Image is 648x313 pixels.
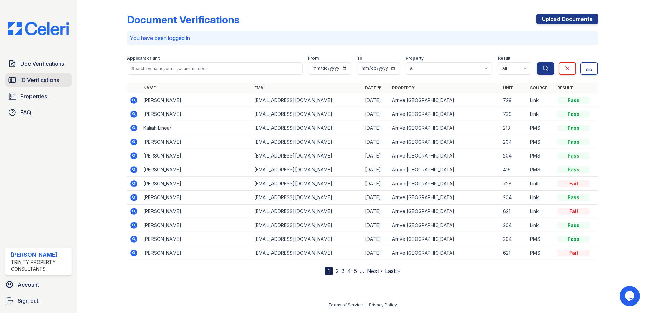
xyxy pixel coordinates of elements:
label: To [357,56,362,61]
td: [DATE] [362,93,389,107]
td: PMS [527,135,554,149]
span: Sign out [18,297,38,305]
td: [EMAIL_ADDRESS][DOMAIN_NAME] [251,93,362,107]
td: [PERSON_NAME] [141,205,251,218]
span: … [360,267,364,275]
td: Arrive [GEOGRAPHIC_DATA] [389,232,500,246]
td: Arrive [GEOGRAPHIC_DATA] [389,177,500,191]
td: 204 [500,149,527,163]
div: Trinity Property Consultants [11,259,69,272]
td: PMS [527,121,554,135]
td: [EMAIL_ADDRESS][DOMAIN_NAME] [251,177,362,191]
td: [DATE] [362,218,389,232]
td: [EMAIL_ADDRESS][DOMAIN_NAME] [251,135,362,149]
div: Pass [557,222,590,229]
div: Pass [557,194,590,201]
td: [PERSON_NAME] [141,191,251,205]
a: FAQ [5,106,72,119]
td: [DATE] [362,246,389,260]
a: Name [143,85,156,90]
a: Last » [385,268,400,274]
a: Result [557,85,573,90]
div: | [365,302,367,307]
td: [DATE] [362,107,389,121]
td: [EMAIL_ADDRESS][DOMAIN_NAME] [251,232,362,246]
td: 621 [500,205,527,218]
div: [PERSON_NAME] [11,251,69,259]
td: 416 [500,163,527,177]
td: [EMAIL_ADDRESS][DOMAIN_NAME] [251,121,362,135]
td: [PERSON_NAME] [141,93,251,107]
td: [PERSON_NAME] [141,107,251,121]
td: 204 [500,135,527,149]
div: Pass [557,139,590,145]
td: [EMAIL_ADDRESS][DOMAIN_NAME] [251,205,362,218]
div: Pass [557,97,590,104]
td: [EMAIL_ADDRESS][DOMAIN_NAME] [251,218,362,232]
a: 4 [347,268,351,274]
td: [PERSON_NAME] [141,135,251,149]
td: Arrive [GEOGRAPHIC_DATA] [389,205,500,218]
td: Link [527,191,554,205]
div: Pass [557,236,590,243]
td: [DATE] [362,121,389,135]
td: 204 [500,191,527,205]
td: PMS [527,163,554,177]
label: From [308,56,319,61]
td: [DATE] [362,191,389,205]
a: Sign out [3,294,74,308]
p: You have been logged in [130,34,595,42]
td: Link [527,218,554,232]
td: Link [527,177,554,191]
label: Property [406,56,424,61]
a: Date ▼ [365,85,381,90]
span: Properties [20,92,47,100]
td: Link [527,93,554,107]
td: Arrive [GEOGRAPHIC_DATA] [389,121,500,135]
td: Arrive [GEOGRAPHIC_DATA] [389,191,500,205]
td: Arrive [GEOGRAPHIC_DATA] [389,163,500,177]
td: [EMAIL_ADDRESS][DOMAIN_NAME] [251,246,362,260]
td: PMS [527,246,554,260]
a: Next › [367,268,382,274]
div: Fail [557,250,590,256]
span: Account [18,280,39,289]
td: Arrive [GEOGRAPHIC_DATA] [389,135,500,149]
td: [DATE] [362,135,389,149]
label: Result [498,56,510,61]
td: [EMAIL_ADDRESS][DOMAIN_NAME] [251,149,362,163]
div: Pass [557,125,590,131]
td: 729 [500,107,527,121]
a: 3 [341,268,345,274]
a: Account [3,278,74,291]
td: [EMAIL_ADDRESS][DOMAIN_NAME] [251,107,362,121]
a: Privacy Policy [369,302,397,307]
div: Document Verifications [127,14,239,26]
td: Arrive [GEOGRAPHIC_DATA] [389,218,500,232]
td: Arrive [GEOGRAPHIC_DATA] [389,246,500,260]
iframe: chat widget [620,286,641,306]
td: PMS [527,232,554,246]
img: CE_Logo_Blue-a8612792a0a2168367f1c8372b55b34899dd931a85d93a1a3d3e32e68fde9ad4.png [3,22,74,35]
a: Doc Verifications [5,57,72,70]
td: Arrive [GEOGRAPHIC_DATA] [389,107,500,121]
td: [DATE] [362,163,389,177]
a: ID Verifications [5,73,72,87]
a: Terms of Service [328,302,363,307]
td: Kaliah Linear [141,121,251,135]
td: Link [527,107,554,121]
a: Properties [5,89,72,103]
a: 2 [336,268,339,274]
td: 729 [500,93,527,107]
td: Link [527,205,554,218]
td: [PERSON_NAME] [141,246,251,260]
span: Doc Verifications [20,60,64,68]
div: Fail [557,208,590,215]
td: [DATE] [362,205,389,218]
td: 204 [500,218,527,232]
a: Property [392,85,415,90]
td: [DATE] [362,177,389,191]
td: [EMAIL_ADDRESS][DOMAIN_NAME] [251,191,362,205]
td: [PERSON_NAME] [141,163,251,177]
